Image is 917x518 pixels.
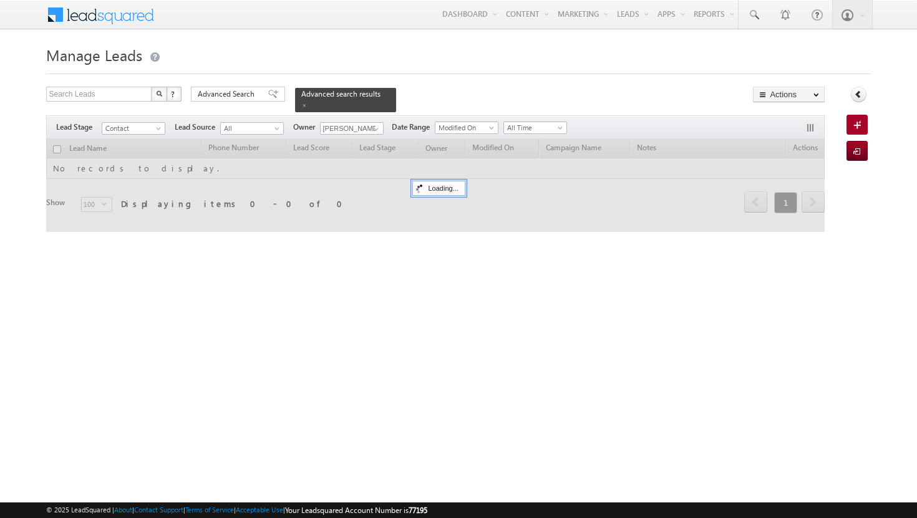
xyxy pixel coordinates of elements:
[102,123,162,134] span: Contact
[221,123,280,134] span: All
[175,122,220,133] span: Lead Source
[367,123,382,135] a: Show All Items
[409,506,427,515] span: 77195
[285,506,427,515] span: Your Leadsquared Account Number is
[102,122,165,135] a: Contact
[198,89,258,100] span: Advanced Search
[753,87,825,102] button: Actions
[320,122,384,135] input: Type to Search
[293,122,320,133] span: Owner
[412,181,465,196] div: Loading...
[156,90,162,97] img: Search
[56,122,102,133] span: Lead Stage
[167,87,182,102] button: ?
[503,122,567,134] a: All Time
[171,89,177,99] span: ?
[185,506,234,514] a: Terms of Service
[504,122,563,133] span: All Time
[392,122,435,133] span: Date Range
[220,122,284,135] a: All
[134,506,183,514] a: Contact Support
[435,122,498,134] a: Modified On
[114,506,132,514] a: About
[46,45,142,65] span: Manage Leads
[236,506,283,514] a: Acceptable Use
[435,122,495,133] span: Modified On
[301,89,381,98] span: Advanced search results
[46,504,427,516] span: © 2025 LeadSquared | | | | |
